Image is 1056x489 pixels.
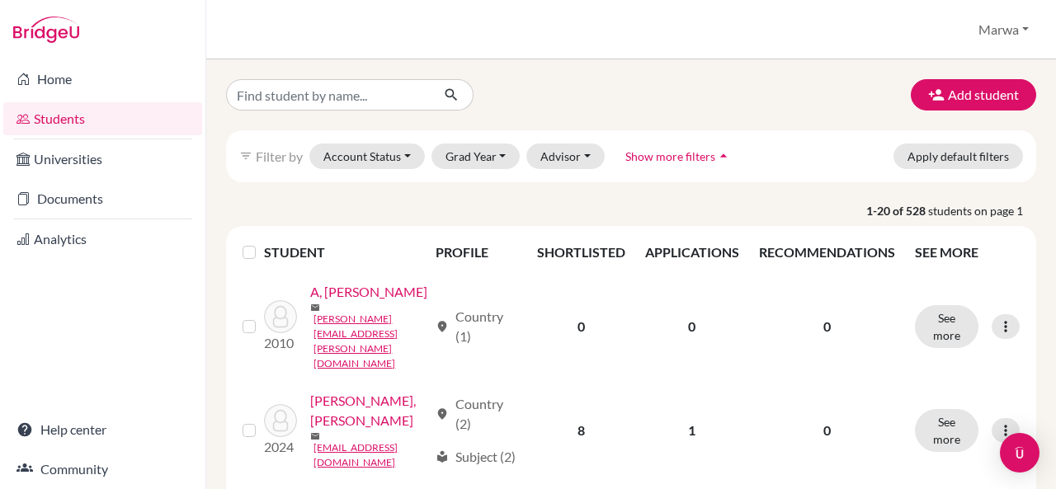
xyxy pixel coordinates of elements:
input: Find student by name... [226,79,431,110]
button: Apply default filters [893,143,1023,169]
img: Abbas Mohammad Al balooshi, Fatima [264,404,297,437]
a: [PERSON_NAME][EMAIL_ADDRESS][PERSON_NAME][DOMAIN_NAME] [313,312,427,371]
td: 0 [527,272,635,381]
p: 2024 [264,437,297,457]
a: Documents [3,182,202,215]
p: 0 [759,317,895,336]
a: Help center [3,413,202,446]
th: RECOMMENDATIONS [749,233,905,272]
i: arrow_drop_up [715,148,732,164]
span: mail [310,303,320,313]
div: Subject (2) [436,447,516,467]
button: Marwa [971,14,1036,45]
td: 0 [635,272,749,381]
span: students on page 1 [928,202,1036,219]
button: See more [915,409,978,452]
th: SEE MORE [905,233,1030,272]
span: mail [310,431,320,441]
img: Bridge-U [13,16,79,43]
button: Advisor [526,143,605,169]
div: Open Intercom Messenger [1000,433,1039,473]
a: [PERSON_NAME], [PERSON_NAME] [310,391,427,430]
a: Universities [3,143,202,176]
p: 0 [759,421,895,440]
span: Filter by [256,148,303,164]
strong: 1-20 of 528 [866,202,928,219]
span: Show more filters [625,149,715,163]
td: 8 [527,381,635,480]
div: Country (2) [436,394,517,434]
button: Account Status [309,143,425,169]
th: PROFILE [426,233,527,272]
img: A, Fidela [264,300,297,333]
a: Home [3,63,202,96]
button: Show more filtersarrow_drop_up [611,143,746,169]
a: Community [3,453,202,486]
a: A, [PERSON_NAME] [310,282,427,302]
span: location_on [436,407,449,421]
div: Country (1) [436,307,517,346]
i: filter_list [239,149,252,162]
th: SHORTLISTED [527,233,635,272]
span: location_on [436,320,449,333]
td: 1 [635,381,749,480]
button: Grad Year [431,143,521,169]
button: See more [915,305,978,348]
th: APPLICATIONS [635,233,749,272]
span: local_library [436,450,449,463]
a: [EMAIL_ADDRESS][DOMAIN_NAME] [313,440,427,470]
button: Add student [911,79,1036,110]
a: Students [3,102,202,135]
p: 2010 [264,333,297,353]
th: STUDENT [264,233,425,272]
a: Analytics [3,223,202,256]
